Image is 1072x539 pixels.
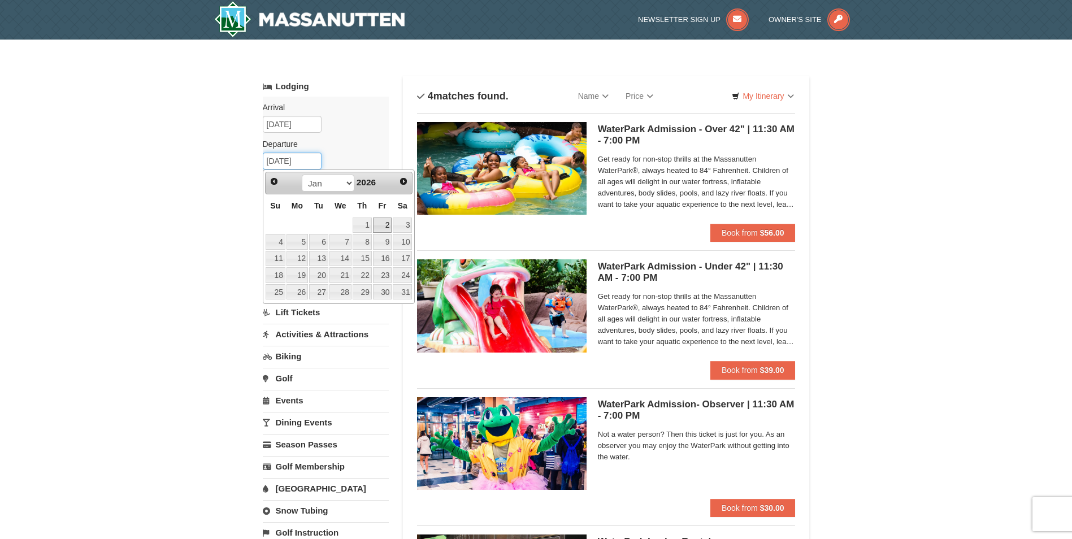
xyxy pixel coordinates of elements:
[287,251,308,267] a: 12
[329,267,352,284] td: available
[265,250,286,267] td: available
[329,284,351,300] a: 28
[314,201,323,210] span: Tuesday
[309,233,329,250] td: available
[617,85,662,107] a: Price
[265,233,286,250] td: available
[417,259,587,352] img: 6619917-1570-0b90b492.jpg
[266,267,285,283] a: 18
[353,284,372,300] a: 29
[598,124,796,146] h5: WaterPark Admission - Over 42" | 11:30 AM - 7:00 PM
[769,15,850,24] a: Owner's Site
[710,224,796,242] button: Book from $56.00
[373,267,392,283] a: 23
[393,234,412,250] a: 10
[309,267,329,284] td: available
[638,15,721,24] span: Newsletter Sign Up
[263,478,389,499] a: [GEOGRAPHIC_DATA]
[710,499,796,517] button: Book from $30.00
[287,234,308,250] a: 5
[598,154,796,210] span: Get ready for non-stop thrills at the Massanutten WaterPark®, always heated to 84° Fahrenheit. Ch...
[379,201,387,210] span: Friday
[267,173,283,189] a: Prev
[292,201,303,210] span: Monday
[329,267,351,283] a: 21
[214,1,405,37] img: Massanutten Resort Logo
[393,251,412,267] a: 17
[398,201,407,210] span: Saturday
[286,267,309,284] td: available
[353,267,372,283] a: 22
[393,218,412,233] a: 3
[570,85,617,107] a: Name
[760,366,784,375] strong: $39.00
[638,15,749,24] a: Newsletter Sign Up
[309,284,329,301] td: available
[393,267,412,283] a: 24
[372,267,393,284] td: available
[417,122,587,215] img: 6619917-1560-394ba125.jpg
[263,76,389,97] a: Lodging
[353,218,372,233] a: 1
[722,503,758,512] span: Book from
[263,434,389,455] a: Season Passes
[266,234,285,250] a: 4
[265,267,286,284] td: available
[286,233,309,250] td: available
[353,251,372,267] a: 15
[287,284,308,300] a: 26
[309,284,328,300] a: 27
[598,429,796,463] span: Not a water person? Then this ticket is just for you. As an observer you may enjoy the WaterPark ...
[352,233,372,250] td: available
[266,251,285,267] a: 11
[392,267,413,284] td: available
[214,1,405,37] a: Massanutten Resort
[393,284,412,300] a: 31
[760,228,784,237] strong: $56.00
[263,346,389,367] a: Biking
[353,234,372,250] a: 8
[372,284,393,301] td: available
[263,368,389,389] a: Golf
[286,284,309,301] td: available
[352,250,372,267] td: available
[263,138,380,150] label: Departure
[270,201,280,210] span: Sunday
[357,201,367,210] span: Thursday
[263,500,389,521] a: Snow Tubing
[263,390,389,411] a: Events
[309,267,328,283] a: 20
[335,201,346,210] span: Wednesday
[266,284,285,300] a: 25
[286,250,309,267] td: available
[392,250,413,267] td: available
[263,412,389,433] a: Dining Events
[372,250,393,267] td: available
[329,284,352,301] td: available
[309,234,328,250] a: 6
[769,15,822,24] span: Owner's Site
[417,397,587,490] img: 6619917-1587-675fdf84.jpg
[329,251,351,267] a: 14
[396,173,411,189] a: Next
[309,250,329,267] td: available
[265,284,286,301] td: available
[352,217,372,234] td: available
[352,267,372,284] td: available
[287,267,308,283] a: 19
[760,503,784,512] strong: $30.00
[399,177,408,186] span: Next
[309,251,328,267] a: 13
[263,102,380,113] label: Arrival
[357,177,376,187] span: 2026
[598,291,796,347] span: Get ready for non-stop thrills at the Massanutten WaterPark®, always heated to 84° Fahrenheit. Ch...
[352,284,372,301] td: available
[373,234,392,250] a: 9
[373,218,392,233] a: 2
[417,90,509,102] h4: matches found.
[428,90,433,102] span: 4
[372,217,393,234] td: available
[263,302,389,323] a: Lift Tickets
[270,177,279,186] span: Prev
[724,88,801,105] a: My Itinerary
